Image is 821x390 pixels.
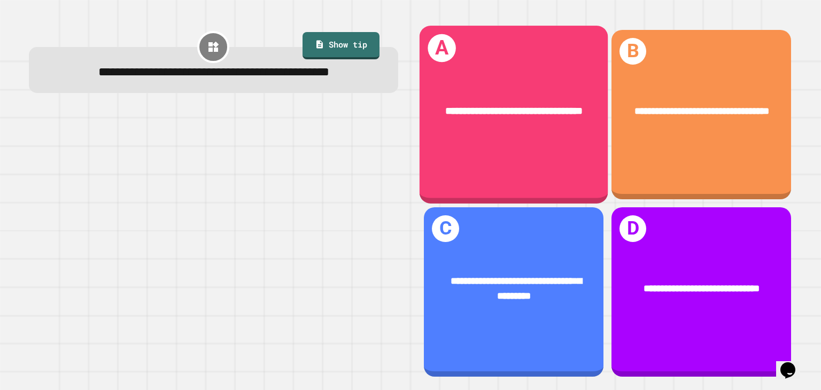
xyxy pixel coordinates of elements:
iframe: chat widget [776,347,810,379]
h1: C [432,215,459,242]
h1: D [619,215,646,242]
h1: B [619,38,646,65]
h1: A [428,34,456,63]
a: Show tip [303,32,379,60]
